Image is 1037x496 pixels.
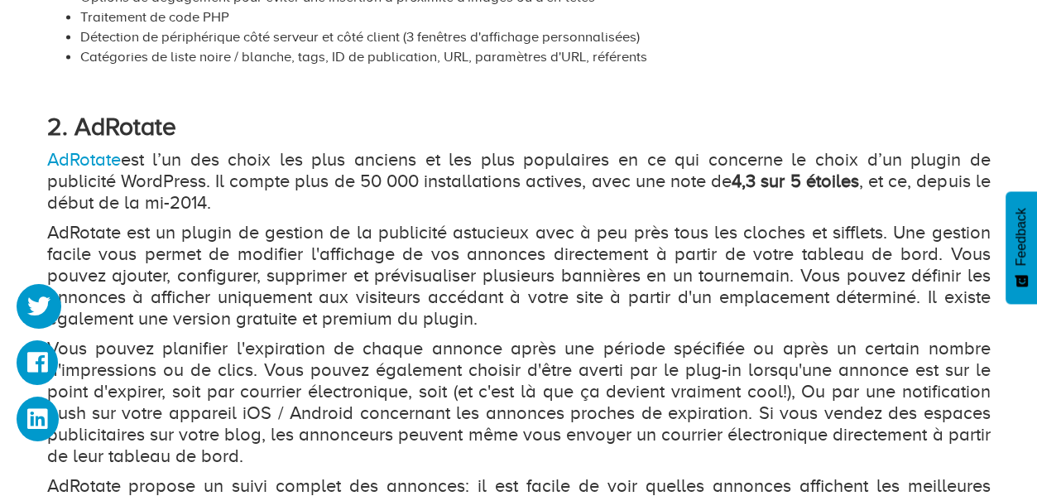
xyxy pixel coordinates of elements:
[1006,191,1037,304] button: Feedback - Afficher l’enquête
[732,171,859,191] strong: 4,3 sur 5 étoiles
[47,149,991,214] p: est l’un des choix les plus anciens et les plus populaires en ce qui concerne le choix d’un plugi...
[47,113,176,141] strong: 2. AdRotate
[47,338,991,467] p: Vous pouvez planifier l'expiration de chaque annonce après une période spécifiée ou après un cert...
[1014,208,1029,266] span: Feedback
[47,222,991,330] p: AdRotate est un plugin de gestion de la publicité astucieux avec à peu près tous les cloches et s...
[47,149,121,170] a: AdRotate
[80,7,991,27] li: Traitement de code PHP
[80,47,991,67] li: Catégories de liste noire / blanche, tags, ID de publication, URL, paramètres d'URL, référents
[80,27,991,47] li: Détection de périphérique côté serveur et côté client (3 fenêtres d'affichage personnalisées)
[954,413,1017,476] iframe: Drift Widget Chat Controller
